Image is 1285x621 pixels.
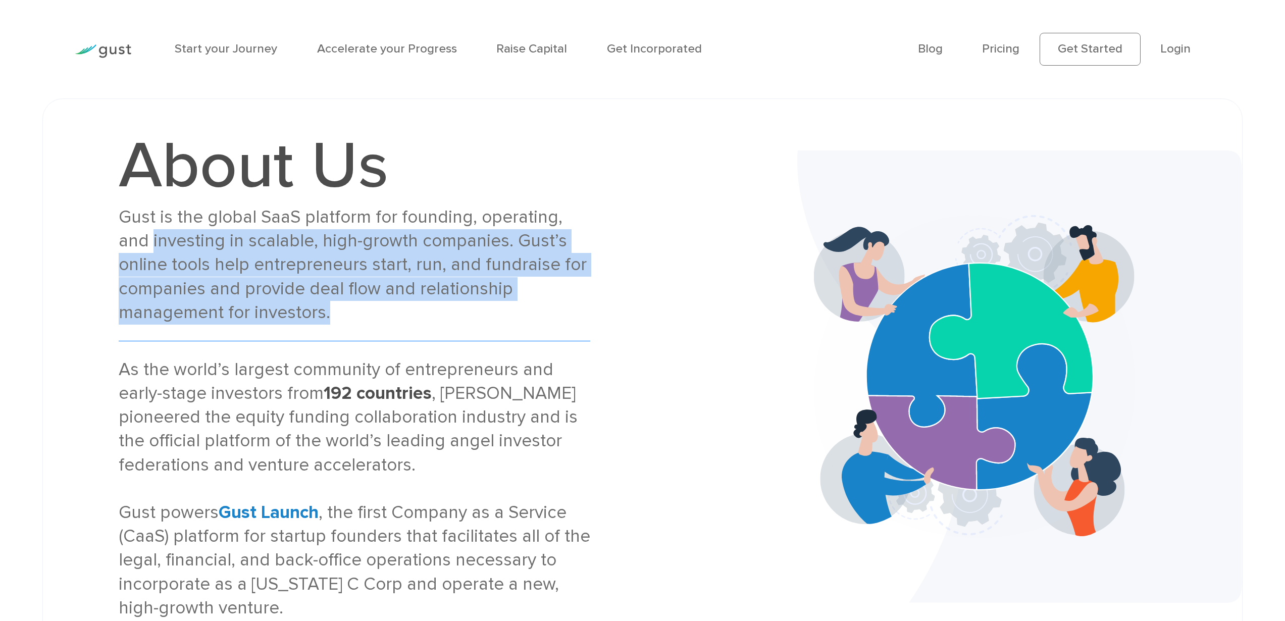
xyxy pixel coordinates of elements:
[607,41,702,56] a: Get Incorporated
[219,502,319,523] a: Gust Launch
[119,133,590,199] h1: About Us
[1040,33,1141,65] a: Get Started
[1160,41,1191,56] a: Login
[75,44,131,58] img: Gust Logo
[119,205,590,325] div: Gust is the global SaaS platform for founding, operating, and investing in scalable, high-growth ...
[175,41,277,56] a: Start your Journey
[918,41,943,56] a: Blog
[797,150,1242,603] img: About Us Banner Bg
[982,41,1019,56] a: Pricing
[317,41,457,56] a: Accelerate your Progress
[496,41,567,56] a: Raise Capital
[119,358,590,620] div: As the world’s largest community of entrepreneurs and early-stage investors from , [PERSON_NAME] ...
[324,383,432,404] strong: 192 countries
